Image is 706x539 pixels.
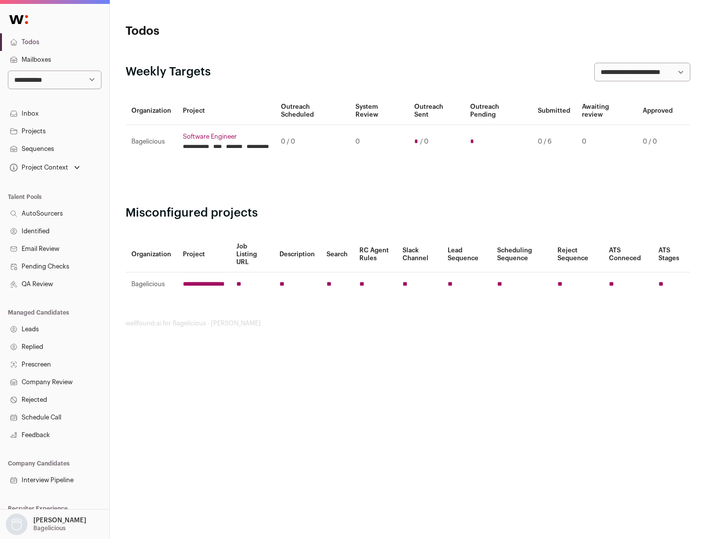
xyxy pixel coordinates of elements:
th: Organization [126,97,177,125]
th: Project [177,97,275,125]
th: Project [177,237,230,272]
th: Approved [637,97,679,125]
p: [PERSON_NAME] [33,516,86,524]
th: Awaiting review [576,97,637,125]
button: Open dropdown [8,161,82,174]
div: Project Context [8,164,68,171]
td: Bagelicious [126,272,177,296]
a: Software Engineer [183,133,269,141]
th: Outreach Sent [408,97,465,125]
th: Slack Channel [397,237,442,272]
button: Open dropdown [4,514,88,535]
td: 0 / 0 [275,125,350,159]
th: Submitted [532,97,576,125]
h2: Misconfigured projects [126,205,690,221]
th: Reject Sequence [552,237,604,272]
img: Wellfound [4,10,33,29]
td: 0 [576,125,637,159]
img: nopic.png [6,514,27,535]
th: Description [274,237,321,272]
th: Outreach Pending [464,97,531,125]
h1: Todos [126,24,314,39]
th: ATS Conneced [603,237,652,272]
td: 0 / 6 [532,125,576,159]
p: Bagelicious [33,524,66,532]
td: 0 [350,125,408,159]
th: Organization [126,237,177,272]
th: ATS Stages [653,237,690,272]
th: System Review [350,97,408,125]
th: Scheduling Sequence [491,237,552,272]
td: 0 / 0 [637,125,679,159]
th: Job Listing URL [230,237,274,272]
footer: wellfound:ai for Bagelicious - [PERSON_NAME] [126,319,690,327]
th: Lead Sequence [442,237,491,272]
td: Bagelicious [126,125,177,159]
th: Outreach Scheduled [275,97,350,125]
h2: Weekly Targets [126,64,211,80]
th: RC Agent Rules [353,237,396,272]
span: / 0 [420,138,429,146]
th: Search [321,237,353,272]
